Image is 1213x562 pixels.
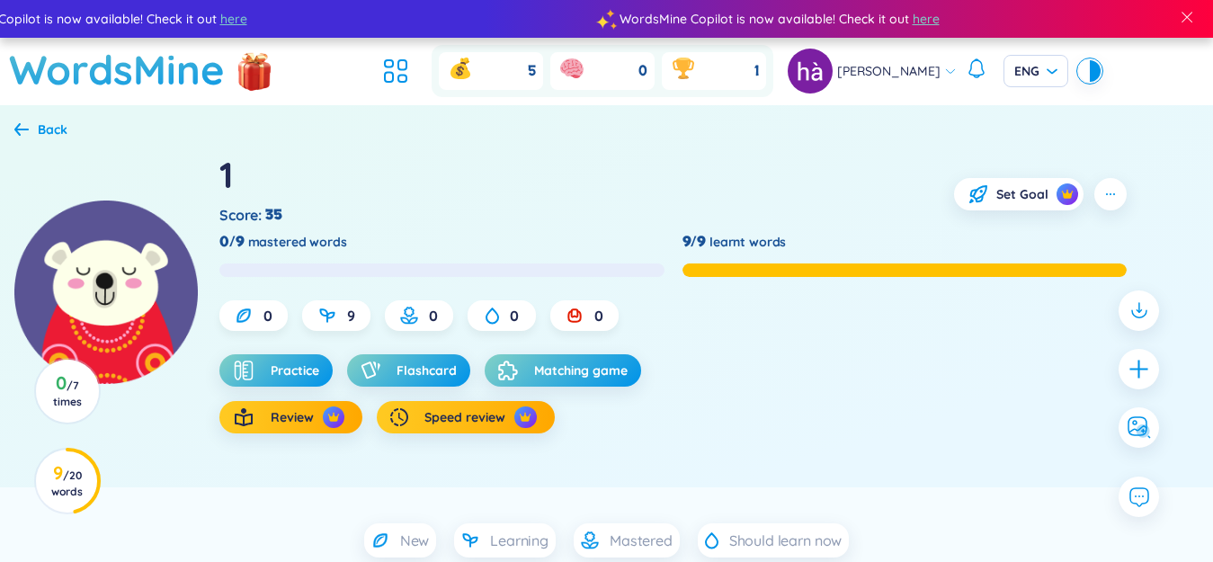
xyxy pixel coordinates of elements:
[837,61,941,81] span: [PERSON_NAME]
[263,306,272,326] span: 0
[996,185,1048,203] span: Set Goal
[271,361,319,379] span: Practice
[709,232,786,252] span: learnt words
[754,61,759,81] span: 1
[219,205,286,225] div: Score :
[429,306,438,326] span: 0
[219,150,234,199] div: 1
[219,232,245,252] div: 0/9
[911,9,938,29] span: here
[51,468,83,498] span: / 20 words
[519,411,531,424] img: crown icon
[682,232,707,252] div: 9/9
[397,361,457,379] span: Flashcard
[638,61,647,81] span: 0
[490,531,549,550] span: Learning
[594,306,603,326] span: 0
[1014,62,1057,80] span: ENG
[47,466,87,498] h3: 9
[219,354,333,387] button: Practice
[9,38,225,102] a: WordsMine
[788,49,837,94] a: avatar
[1061,188,1074,201] img: crown icon
[400,531,430,550] span: New
[1128,358,1150,380] span: plus
[510,306,519,326] span: 0
[14,123,67,139] a: Back
[265,205,282,225] span: 35
[47,376,87,408] h3: 0
[377,401,554,433] button: Speed reviewcrown icon
[528,61,536,81] span: 5
[347,354,470,387] button: Flashcard
[788,49,833,94] img: avatar
[729,531,842,550] span: Should learn now
[534,361,628,379] span: Matching game
[236,43,272,97] img: flashSalesIcon.a7f4f837.png
[219,401,362,433] button: Reviewcrown icon
[219,9,245,29] span: here
[248,232,347,252] span: mastered words
[610,531,673,550] span: Mastered
[954,178,1084,210] button: Set Goalcrown icon
[271,408,314,426] span: Review
[53,379,82,408] span: / 7 times
[485,354,641,387] button: Matching game
[38,120,67,139] div: Back
[327,411,340,424] img: crown icon
[424,408,505,426] span: Speed review
[347,306,355,326] span: 9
